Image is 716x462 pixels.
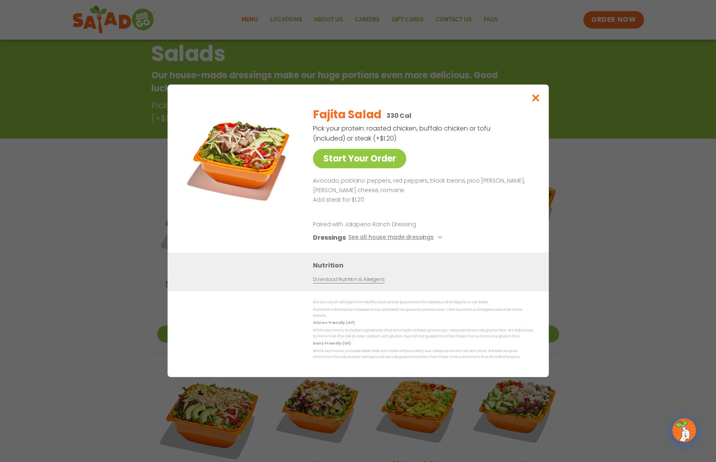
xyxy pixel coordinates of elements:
img: Featured product photo for Fajita Salad [185,100,297,212]
p: 330 Cal [386,111,411,121]
strong: Gluten Friendly (GF) [313,321,354,325]
p: Nutrition information is based on our standard recipes and portion sizes. Click Nutrition & Aller... [313,307,533,319]
button: Close modal [523,85,548,111]
p: Pick your protein: roasted chicken, buffalo chicken or tofu (included) or steak (+$1.20) [313,123,492,143]
a: Download Nutrition & Allergens [313,276,384,284]
a: Start Your Order [313,149,406,168]
p: Paired with Jalapeno Ranch Dressing [313,221,460,229]
h2: Fajita Salad [313,106,382,123]
strong: Dairy Friendly (DF) [313,341,350,346]
p: Add steak for $1.20 [313,195,530,205]
img: wpChatIcon [673,419,695,441]
p: Avocado, poblano peppers, red peppers, black beans, pico [PERSON_NAME], [PERSON_NAME] cheese, rom... [313,176,530,195]
p: While our menu includes foods that are made without dairy, our restaurants are not dairy free. We... [313,348,533,360]
button: See all house made dressings [348,233,444,243]
h3: Dressings [313,233,346,243]
p: We are not an allergen free facility and cannot guarantee the absence of allergens in our foods. [313,300,533,306]
h3: Nutrition [313,261,537,271]
p: While our menu includes ingredients that are made without gluten, our restaurants are not gluten ... [313,327,533,340]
